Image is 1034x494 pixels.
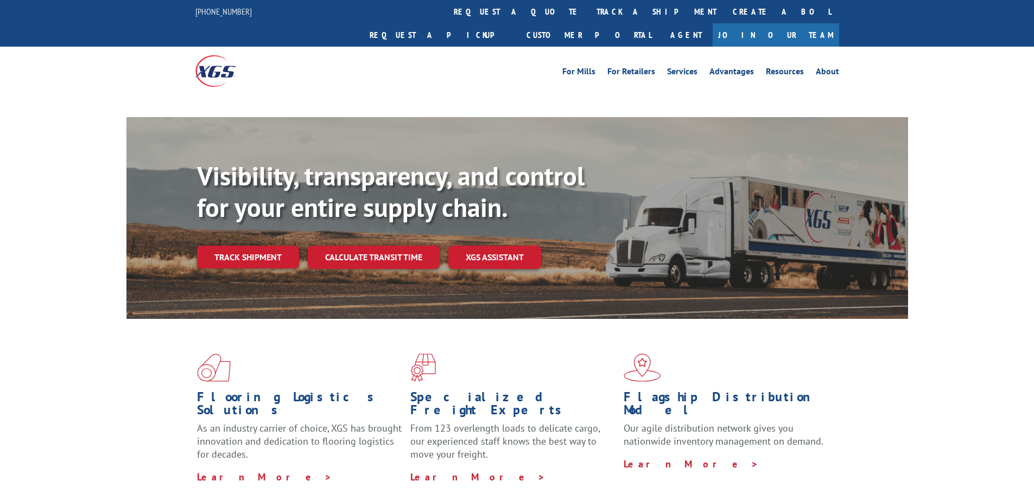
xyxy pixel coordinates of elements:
[766,67,804,79] a: Resources
[659,23,713,47] a: Agent
[624,354,661,382] img: xgs-icon-flagship-distribution-model-red
[361,23,518,47] a: Request a pickup
[195,6,252,17] a: [PHONE_NUMBER]
[607,67,655,79] a: For Retailers
[197,471,332,483] a: Learn More >
[624,458,759,470] a: Learn More >
[410,354,436,382] img: xgs-icon-focused-on-flooring-red
[197,390,402,422] h1: Flooring Logistics Solutions
[816,67,839,79] a: About
[624,390,829,422] h1: Flagship Distribution Model
[448,246,541,269] a: XGS ASSISTANT
[308,246,440,269] a: Calculate transit time
[410,471,545,483] a: Learn More >
[518,23,659,47] a: Customer Portal
[709,67,754,79] a: Advantages
[410,422,616,470] p: From 123 overlength loads to delicate cargo, our experienced staff knows the best way to move you...
[197,422,402,460] span: As an industry carrier of choice, XGS has brought innovation and dedication to flooring logistics...
[410,390,616,422] h1: Specialized Freight Experts
[562,67,595,79] a: For Mills
[197,354,231,382] img: xgs-icon-total-supply-chain-intelligence-red
[197,159,585,224] b: Visibility, transparency, and control for your entire supply chain.
[624,422,823,447] span: Our agile distribution network gives you nationwide inventory management on demand.
[667,67,697,79] a: Services
[197,246,299,268] a: Track shipment
[713,23,839,47] a: Join Our Team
